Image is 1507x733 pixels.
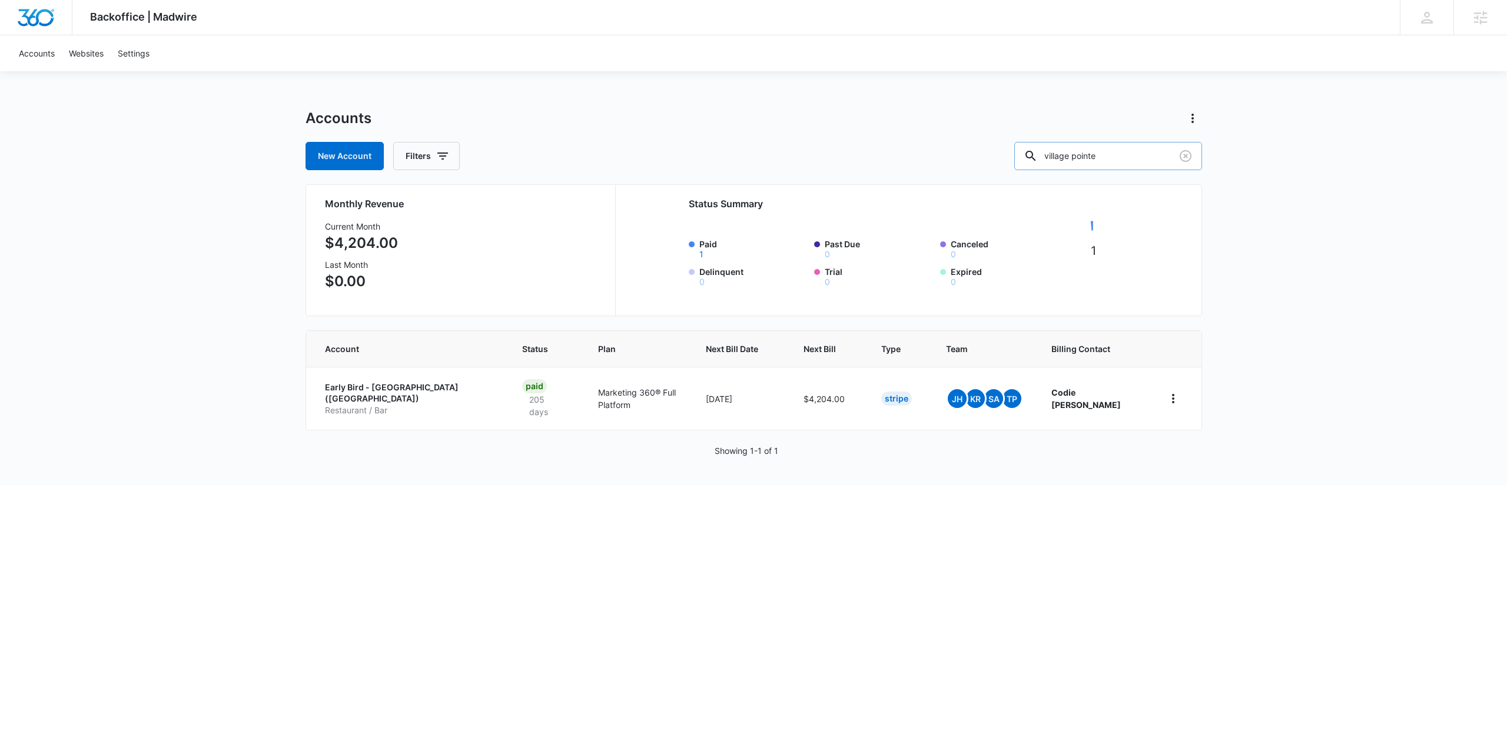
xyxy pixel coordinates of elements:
[325,382,494,404] p: Early Bird - [GEOGRAPHIC_DATA] ([GEOGRAPHIC_DATA])
[966,389,985,408] span: KR
[306,110,371,127] h1: Accounts
[825,266,933,286] label: Trial
[325,220,398,233] h3: Current Month
[951,238,1059,258] label: Canceled
[948,389,967,408] span: JH
[804,343,836,355] span: Next Bill
[689,197,1124,211] h2: Status Summary
[522,343,552,355] span: Status
[598,343,678,355] span: Plan
[1176,147,1195,165] button: Clear
[881,343,901,355] span: Type
[325,382,494,416] a: Early Bird - [GEOGRAPHIC_DATA] ([GEOGRAPHIC_DATA])Restaurant / Bar
[825,238,933,258] label: Past Due
[881,392,912,406] div: Stripe
[62,35,111,71] a: Websites
[522,379,547,393] div: Paid
[111,35,157,71] a: Settings
[1183,109,1202,128] button: Actions
[325,271,398,292] p: $0.00
[306,142,384,170] a: New Account
[706,343,758,355] span: Next Bill Date
[12,35,62,71] a: Accounts
[699,250,703,258] button: Paid
[789,367,867,430] td: $4,204.00
[1091,243,1096,258] tspan: 1
[1003,389,1021,408] span: TP
[1051,343,1135,355] span: Billing Contact
[325,343,477,355] span: Account
[598,386,678,411] p: Marketing 360® Full Platform
[984,389,1003,408] span: SA
[715,445,778,457] p: Showing 1-1 of 1
[692,367,789,430] td: [DATE]
[90,11,197,23] span: Backoffice | Madwire
[951,266,1059,286] label: Expired
[1051,387,1121,410] strong: Codie [PERSON_NAME]
[946,343,1006,355] span: Team
[699,266,808,286] label: Delinquent
[325,197,601,211] h2: Monthly Revenue
[1014,142,1202,170] input: Search
[325,404,494,416] p: Restaurant / Bar
[1164,389,1183,408] button: home
[699,238,808,258] label: Paid
[522,393,569,418] p: 205 days
[325,233,398,254] p: $4,204.00
[325,258,398,271] h3: Last Month
[393,142,460,170] button: Filters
